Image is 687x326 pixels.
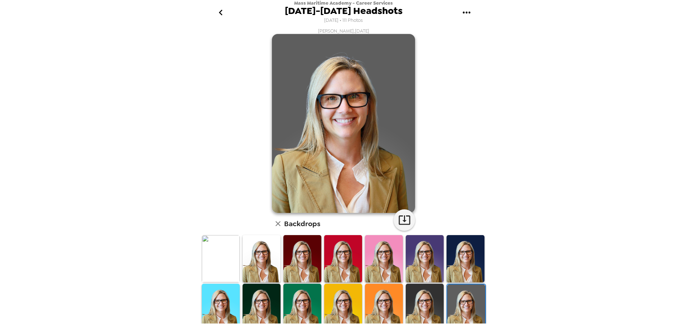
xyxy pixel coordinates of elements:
button: gallery menu [455,1,478,24]
img: user [272,34,415,213]
span: [DATE] • 111 Photos [324,16,363,25]
img: Original [202,235,240,283]
span: [PERSON_NAME] , [DATE] [318,28,369,34]
span: [DATE]-[DATE] Headshots [285,6,403,16]
button: go back [209,1,232,24]
h6: Backdrops [284,218,320,229]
